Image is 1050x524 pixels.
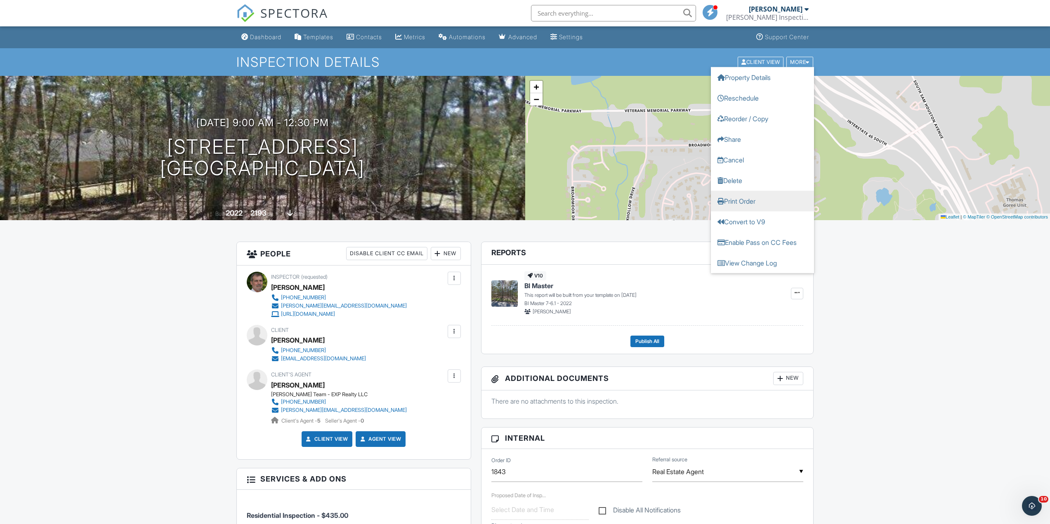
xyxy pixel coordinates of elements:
[343,30,385,45] a: Contacts
[941,214,959,219] a: Leaflet
[325,418,364,424] span: Seller's Agent -
[711,67,814,87] a: Property Details
[435,30,489,45] a: Automations (Basic)
[361,418,364,424] strong: 0
[1022,496,1042,516] iframe: Intercom live chat
[960,214,962,219] span: |
[531,5,696,21] input: Search everything...
[431,247,461,260] div: New
[749,5,802,13] div: [PERSON_NAME]
[765,33,809,40] div: Support Center
[281,303,407,309] div: [PERSON_NAME][EMAIL_ADDRESS][DOMAIN_NAME]
[599,506,681,517] label: Disable All Notifications
[737,59,786,65] a: Client View
[711,190,814,211] a: Print Order
[711,170,814,190] a: Delete
[652,456,687,463] label: Referral source
[281,407,407,414] div: [PERSON_NAME][EMAIL_ADDRESS][DOMAIN_NAME]
[303,33,333,40] div: Templates
[392,30,429,45] a: Metrics
[481,428,814,449] h3: Internal
[260,4,328,21] span: SPECTORA
[1039,496,1048,503] span: 10
[236,4,255,22] img: The Best Home Inspection Software - Spectora
[491,500,589,520] input: Select Date and Time
[271,281,325,294] div: [PERSON_NAME]
[963,214,985,219] a: © MapTiler
[291,30,337,45] a: Templates
[547,30,586,45] a: Settings
[160,136,365,180] h1: [STREET_ADDRESS] [GEOGRAPHIC_DATA]
[271,310,407,318] a: [URL][DOMAIN_NAME]
[359,435,401,443] a: Agent View
[404,33,425,40] div: Metrics
[236,11,328,28] a: SPECTORA
[271,355,366,363] a: [EMAIL_ADDRESS][DOMAIN_NAME]
[753,30,812,45] a: Support Center
[738,56,783,68] div: Client View
[530,81,543,93] a: Zoom in
[250,209,267,217] div: 2193
[986,214,1048,219] a: © OpenStreetMap contributors
[196,117,329,128] h3: [DATE] 9:00 am - 12:30 pm
[271,346,366,355] a: [PHONE_NUMBER]
[533,94,539,104] span: −
[271,327,289,333] span: Client
[711,232,814,252] a: Enable Pass on CC Fees
[346,247,427,260] div: Disable Client CC Email
[533,82,539,92] span: +
[711,129,814,149] a: Share
[711,211,814,232] a: Convert to V9
[491,492,546,498] label: Proposed Date of Inspection
[530,93,543,106] a: Zoom out
[773,372,803,385] div: New
[236,55,814,69] h1: Inspection Details
[271,398,407,406] a: [PHONE_NUMBER]
[281,355,366,362] div: [EMAIL_ADDRESS][DOMAIN_NAME]
[238,30,285,45] a: Dashboard
[711,87,814,108] a: Reschedule
[226,209,243,217] div: 2022
[281,294,326,301] div: [PHONE_NUMBER]
[250,33,281,40] div: Dashboard
[271,334,325,346] div: [PERSON_NAME]
[271,379,325,391] a: [PERSON_NAME]
[237,468,471,490] h3: Services & Add ons
[786,56,813,68] div: More
[726,13,809,21] div: Bartee Inspections, PLLC
[491,457,511,464] label: Order ID
[301,274,328,280] span: (requested)
[271,406,407,414] a: [PERSON_NAME][EMAIL_ADDRESS][DOMAIN_NAME]
[508,33,537,40] div: Advanced
[271,302,407,310] a: [PERSON_NAME][EMAIL_ADDRESS][DOMAIN_NAME]
[281,418,322,424] span: Client's Agent -
[271,294,407,302] a: [PHONE_NUMBER]
[237,242,471,266] h3: People
[449,33,486,40] div: Automations
[356,33,382,40] div: Contacts
[491,397,804,406] p: There are no attachments to this inspection.
[281,399,326,405] div: [PHONE_NUMBER]
[271,371,311,378] span: Client's Agent
[711,108,814,129] a: Reorder / Copy
[481,367,814,390] h3: Additional Documents
[268,211,279,217] span: sq. ft.
[215,211,224,217] span: Built
[711,252,814,273] a: View Change Log
[559,33,583,40] div: Settings
[294,211,303,217] span: slab
[317,418,321,424] strong: 5
[281,311,335,317] div: [URL][DOMAIN_NAME]
[271,391,413,398] div: [PERSON_NAME] Team - EXP Realty LLC
[711,149,814,170] a: Cancel
[247,511,348,519] span: Residential Inspection - $435.00
[496,30,540,45] a: Advanced
[271,274,300,280] span: Inspector
[304,435,348,443] a: Client View
[281,347,326,354] div: [PHONE_NUMBER]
